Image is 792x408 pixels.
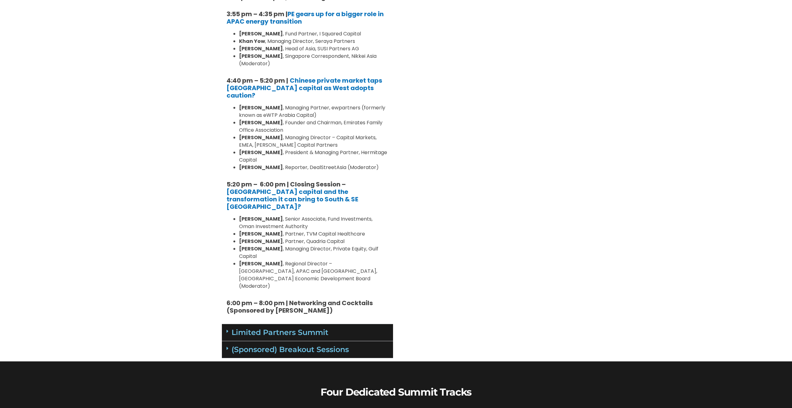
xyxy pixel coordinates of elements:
strong: [PERSON_NAME] [239,238,283,245]
a: (Sponsored) Breakout Sessions [232,345,349,354]
strong: [PERSON_NAME] [239,104,283,111]
strong: Khan Yow [239,38,265,45]
li: , Partner, TVM Capital Healthcare [239,230,388,238]
li: ​, Singapore Correspondent, Nikkei Asia (Moderator) [239,53,388,67]
strong: [PERSON_NAME] [239,245,283,252]
b: Four Dedicated Summit Tracks [321,386,471,398]
li: , Senior Associate, Fund Investments, Oman Investment Authority [239,215,388,230]
strong: [PERSON_NAME] [239,149,283,156]
li: , Managing Partner, ewpartners (formerly known as eWTP Arabia Capital) [239,104,388,119]
strong: [PERSON_NAME] [239,230,283,237]
li: , Managing Director, Seraya Partners [239,38,388,45]
strong: [PERSON_NAME] [239,30,283,37]
li: , Partner, Quadria Capital [239,238,388,245]
strong: [PERSON_NAME] [239,164,283,171]
strong: [PERSON_NAME] [239,45,283,52]
strong: 5:20 pm – 6:00 pm | Closing Session – [227,180,346,189]
strong: [PERSON_NAME] [239,134,283,141]
strong: [PERSON_NAME] [239,119,283,126]
a: [GEOGRAPHIC_DATA] capital and the transformation it can bring to South & SE [GEOGRAPHIC_DATA]? [227,187,358,211]
strong: 6:00 pm – 8:00 pm | Networking and Cocktails (Sponsored by [PERSON_NAME]) [227,299,373,315]
strong: 3:55 pm – 4:35 pm | [227,10,384,26]
strong: 4:40 pm – 5:20 pm | [227,76,288,85]
a: PE gears up for a bigger role in APAC energy transition [227,10,384,26]
li: , Managing Director, Private Equity, Gulf Capital [239,245,388,260]
a: Limited Partners Summit [232,328,328,337]
a: Chinese private market taps [GEOGRAPHIC_DATA] capital as West adopts caution? [227,76,382,100]
strong: [PERSON_NAME] [239,53,283,60]
li: , Fund Partner, I Squared Capital [239,30,388,38]
li: , President & Managing Partner, Hermitage Capital [239,149,388,164]
li: , Head of Asia, SUSI Partners AG [239,45,388,53]
li: , Reporter, DealStreetAsia (Moderator) [239,164,388,171]
li: , Founder and Chairman, Emirates Family Office Association [239,119,388,134]
li: , Managing Director – Capital Markets, EMEA, [PERSON_NAME] Capital Partners [239,134,388,149]
li: , Regional Director – [GEOGRAPHIC_DATA], APAC and [GEOGRAPHIC_DATA], [GEOGRAPHIC_DATA] Economic D... [239,260,388,290]
strong: [PERSON_NAME] [239,260,283,267]
strong: [PERSON_NAME] [239,215,283,222]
